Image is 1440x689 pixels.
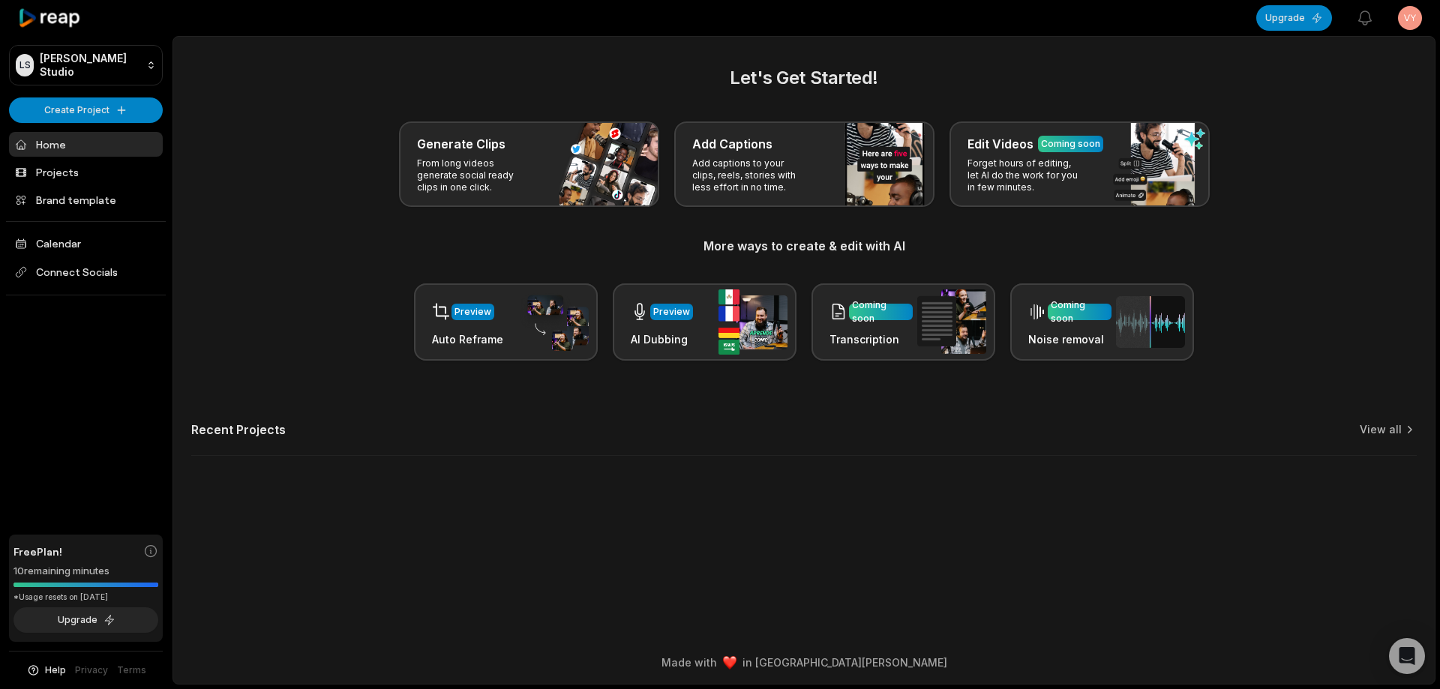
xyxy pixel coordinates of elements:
[432,331,503,347] h3: Auto Reframe
[631,331,693,347] h3: AI Dubbing
[1389,638,1425,674] div: Open Intercom Messenger
[9,231,163,256] a: Calendar
[417,157,533,193] p: From long videos generate social ready clips in one click.
[45,664,66,677] span: Help
[967,135,1033,153] h3: Edit Videos
[9,259,163,286] span: Connect Socials
[1256,5,1332,31] button: Upgrade
[9,97,163,123] button: Create Project
[1041,137,1100,151] div: Coming soon
[723,656,736,670] img: heart emoji
[417,135,505,153] h3: Generate Clips
[1051,298,1108,325] div: Coming soon
[75,664,108,677] a: Privacy
[692,157,808,193] p: Add captions to your clips, reels, stories with less effort in no time.
[1028,331,1111,347] h3: Noise removal
[852,298,910,325] div: Coming soon
[9,132,163,157] a: Home
[13,564,158,579] div: 10 remaining minutes
[16,54,34,76] div: LS
[9,187,163,212] a: Brand template
[191,237,1417,255] h3: More ways to create & edit with AI
[9,160,163,184] a: Projects
[1116,296,1185,348] img: noise_removal.png
[967,157,1084,193] p: Forget hours of editing, let AI do the work for you in few minutes.
[520,293,589,352] img: auto_reframe.png
[191,64,1417,91] h2: Let's Get Started!
[13,592,158,603] div: *Usage resets on [DATE]
[718,289,787,355] img: ai_dubbing.png
[13,607,158,633] button: Upgrade
[829,331,913,347] h3: Transcription
[187,655,1421,670] div: Made with in [GEOGRAPHIC_DATA][PERSON_NAME]
[917,289,986,354] img: transcription.png
[692,135,772,153] h3: Add Captions
[40,52,140,79] p: [PERSON_NAME] Studio
[13,544,62,559] span: Free Plan!
[117,664,146,677] a: Terms
[1360,422,1402,437] a: View all
[653,305,690,319] div: Preview
[26,664,66,677] button: Help
[454,305,491,319] div: Preview
[191,422,286,437] h2: Recent Projects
